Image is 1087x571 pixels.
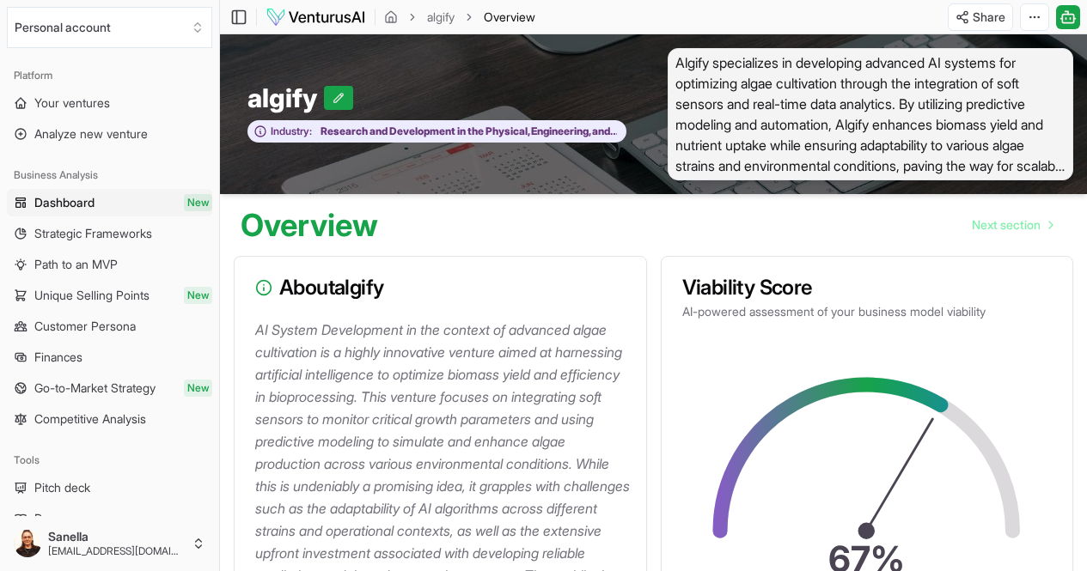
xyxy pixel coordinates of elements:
div: Tools [7,446,212,474]
a: Competitive Analysis [7,405,212,433]
p: AI-powered assessment of your business model viability [682,303,1053,320]
h3: Viability Score [682,277,1053,298]
a: Path to an MVP [7,251,212,278]
a: Customer Persona [7,313,212,340]
span: Path to an MVP [34,256,118,273]
a: Go-to-Market StrategyNew [7,374,212,402]
a: Strategic Frameworks [7,220,212,247]
a: algify [427,9,455,26]
img: logo [266,7,366,27]
span: Analyze new venture [34,125,148,143]
a: Go to next page [958,208,1066,242]
a: Finances [7,343,212,371]
div: Platform [7,62,212,89]
a: Pitch deck [7,474,212,501]
nav: breadcrumb [384,9,535,26]
a: Resources [7,505,212,532]
a: Unique Selling PointsNew [7,282,212,309]
a: Your ventures [7,89,212,117]
span: Unique Selling Points [34,287,150,304]
span: Algify specializes in developing advanced AI systems for optimizing algae cultivation through the... [668,48,1074,180]
span: Share [973,9,1005,26]
span: Industry: [271,125,312,138]
button: Share [948,3,1013,31]
span: Customer Persona [34,318,136,335]
h1: Overview [241,208,378,242]
div: Business Analysis [7,161,212,189]
h3: About algify [255,277,626,298]
span: New [184,287,212,304]
span: Go-to-Market Strategy [34,380,156,397]
img: ACg8ocI9uv5-HAc6iEB7PVghvWyLYfA09CHv0qvPMNbNsbIydj18w6w=s96-c [14,530,41,557]
span: New [184,380,212,397]
span: Next section [972,216,1041,234]
button: Select an organization [7,7,212,48]
span: Dashboard [34,194,95,211]
span: [EMAIL_ADDRESS][DOMAIN_NAME] [48,544,185,558]
span: New [184,194,212,211]
span: Finances [34,349,82,366]
span: Strategic Frameworks [34,225,152,242]
a: Analyze new venture [7,120,212,148]
button: Industry:Research and Development in the Physical, Engineering, and Life Sciences [247,120,626,143]
span: Research and Development in the Physical, Engineering, and Life Sciences [312,125,617,138]
span: Resources [34,510,92,527]
span: Sanella [48,529,185,544]
span: algify [247,82,324,113]
span: Overview [484,9,535,26]
button: Sanella[EMAIL_ADDRESS][DOMAIN_NAME] [7,523,212,564]
span: Your ventures [34,94,110,112]
span: Competitive Analysis [34,410,146,428]
span: Pitch deck [34,479,90,496]
nav: pagination [958,208,1066,242]
a: DashboardNew [7,189,212,216]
